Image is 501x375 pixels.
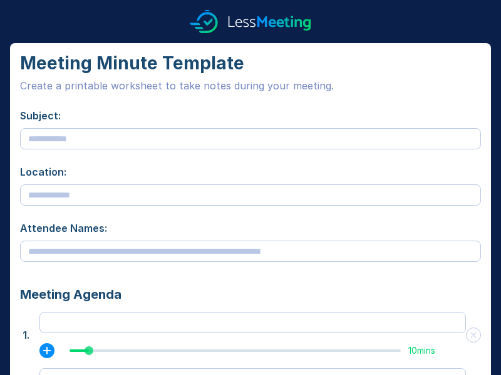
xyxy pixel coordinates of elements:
div: Create a printable worksheet to take notes during your meeting. [20,78,481,93]
div: Attendee Names: [20,221,481,236]
div: 10 mins [408,346,458,356]
div: Location: [20,164,481,179]
div: Subject: [20,108,481,123]
img: logo.svg [190,10,311,33]
div: 1.10mins [20,312,481,358]
div: Meeting Agenda [20,287,481,302]
div: Meeting Minute Template [20,53,481,73]
button: 1. [20,327,32,342]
